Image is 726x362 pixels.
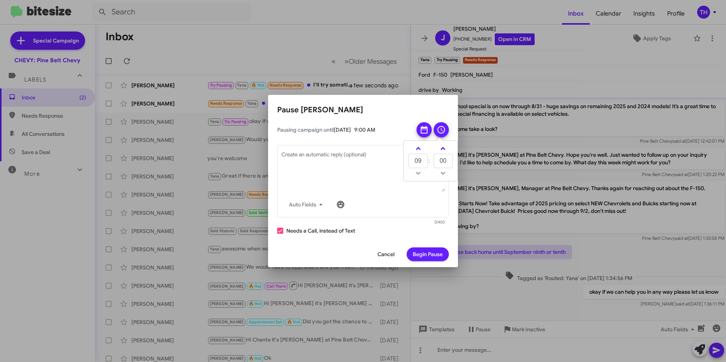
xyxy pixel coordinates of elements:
button: Begin Pause [407,247,449,261]
span: Pausing campaign until [277,126,410,134]
span: 9:00 AM [354,126,375,133]
span: Cancel [377,247,395,261]
button: Cancel [371,247,401,261]
span: Needs a Call, instead of Text [286,226,355,235]
mat-hint: 0/450 [434,220,445,225]
input: MM [434,154,453,168]
button: Auto Fields [283,198,331,211]
span: [DATE] [334,126,351,133]
input: HH [409,154,428,168]
span: Auto Fields [289,198,325,211]
td: : [428,153,433,168]
h2: Pause [PERSON_NAME] [277,104,449,116]
span: Begin Pause [413,247,443,261]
